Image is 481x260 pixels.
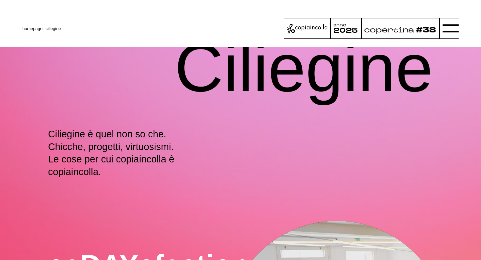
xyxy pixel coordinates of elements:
tspan: copertina [364,25,415,35]
tspan: #38 [416,25,436,35]
a: homepage [22,26,42,31]
h1: Ciliegine [175,21,433,115]
p: Ciliegine è quel non so che. Chicche, progetti, virtuosismi. Le cose per cui copiaincolla è copia... [48,128,202,178]
tspan: 2025 [333,26,358,35]
span: ciliegine [45,26,61,31]
tspan: anno [333,22,346,28]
